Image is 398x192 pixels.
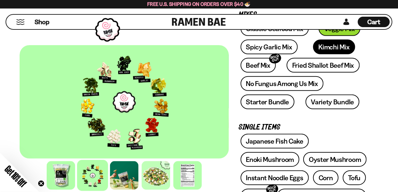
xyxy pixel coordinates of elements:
button: Close teaser [38,180,44,187]
a: Enoki Mushroom [241,152,300,167]
a: Tofu [343,170,366,185]
a: Shop [35,17,49,27]
button: Mobile Menu Trigger [16,19,25,25]
a: Instant Noodle Eggs [241,170,309,185]
a: Kimchi Mix [313,40,355,54]
a: Corn [313,170,339,185]
span: Get 10% Off [3,164,28,189]
a: Starter Bundle [241,95,295,109]
p: Single Items [239,124,369,131]
a: Oyster Mushroom [303,152,367,167]
span: Shop [35,18,49,26]
a: Fried Shallot Beef Mix [287,58,359,73]
span: Cart [368,18,380,26]
a: Spicy Garlic Mix [241,40,298,54]
span: Free U.S. Shipping on Orders over $40 🍜 [147,1,251,7]
a: Beef MixSOLD OUT [241,58,276,73]
a: No Fungus Among Us Mix [241,76,324,91]
a: Cart [358,15,390,29]
a: Variety Bundle [306,95,360,109]
a: Japanese Fish Cake [241,134,309,148]
div: SOLD OUT [268,52,282,65]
